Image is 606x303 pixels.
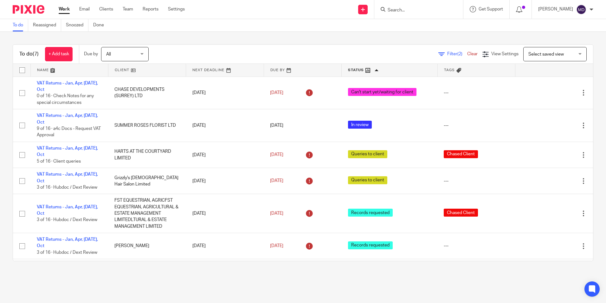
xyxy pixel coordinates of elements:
span: Queries to client [348,176,387,184]
span: View Settings [491,52,519,56]
td: Grizzly's [DEMOGRAPHIC_DATA] Hair Salon Limited [108,168,186,194]
h1: To do [19,51,39,57]
td: SUMMER ROSES FLORIST LTD [108,109,186,142]
span: Chased Client [444,209,478,217]
span: 0 of 16 · Check Notes for any special circumstances [37,94,94,105]
a: Snoozed [66,19,88,31]
span: (7) [33,51,39,57]
a: Reassigned [33,19,61,31]
td: [DATE] [186,77,264,109]
span: 9 of 16 · a4c Docs - Request VAT Approval [37,126,101,138]
div: --- [444,90,509,96]
span: Queries to client [348,150,387,158]
td: Water Purification Limited [108,259,186,285]
div: --- [444,243,509,249]
span: [DATE] [270,179,283,183]
div: --- [444,122,509,129]
td: [PERSON_NAME] [108,233,186,259]
span: 3 of 16 · Hubdoc / Dext Review [37,250,97,255]
td: HARTS AT THE COURTYARD LIMITED [108,142,186,168]
a: VAT Returns - Jan, Apr, [DATE], Oct [37,205,98,216]
a: VAT Returns - Jan, Apr, [DATE], Oct [37,237,98,248]
span: Get Support [479,7,503,11]
span: [DATE] [270,123,283,128]
a: Work [59,6,70,12]
td: CHASE DEVELOPMENTS (SURREY) LTD [108,77,186,109]
td: [DATE] [186,109,264,142]
a: VAT Returns - Jan, Apr, [DATE], Oct [37,146,98,157]
img: Pixie [13,5,44,14]
td: [DATE] [186,168,264,194]
span: In review [348,121,372,129]
span: Select saved view [528,52,564,57]
span: [DATE] [270,244,283,248]
img: svg%3E [576,4,586,15]
td: [DATE] [186,194,264,233]
a: Clear [467,52,478,56]
a: Clients [99,6,113,12]
a: Settings [168,6,185,12]
td: [DATE] [186,142,264,168]
span: Filter [447,52,467,56]
a: To do [13,19,28,31]
a: Reports [143,6,158,12]
span: 3 of 16 · Hubdoc / Dext Review [37,185,97,190]
span: Tags [444,68,455,72]
a: + Add task [45,47,73,61]
a: Team [123,6,133,12]
input: Search [387,8,444,13]
div: --- [444,178,509,184]
a: Done [93,19,109,31]
span: Records requested [348,241,393,249]
a: VAT Returns - Jan, Apr, [DATE], Oct [37,113,98,124]
span: [DATE] [270,91,283,95]
span: Can't start yet/waiting for client [348,88,416,96]
a: Email [79,6,90,12]
td: FST EQUESTRIAN, AGRICFST EQUESTRIAN, AGRICULTURAL & ESTATE MANAGEMENT LIMITEDLTURAL & ESTATE MANA... [108,194,186,233]
td: [DATE] [186,259,264,285]
a: VAT Returns - Jan, Apr, [DATE], Oct [37,81,98,92]
p: [PERSON_NAME] [538,6,573,12]
span: [DATE] [270,211,283,216]
p: Due by [84,51,98,57]
span: [DATE] [270,152,283,157]
span: Records requested [348,209,393,217]
span: 5 of 16 · Client queries [37,159,81,164]
span: All [106,52,111,57]
span: Chased Client [444,150,478,158]
td: [DATE] [186,233,264,259]
a: VAT Returns - Jan, Apr, [DATE], Oct [37,172,98,183]
span: 3 of 16 · Hubdoc / Dext Review [37,218,97,222]
span: (2) [457,52,462,56]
